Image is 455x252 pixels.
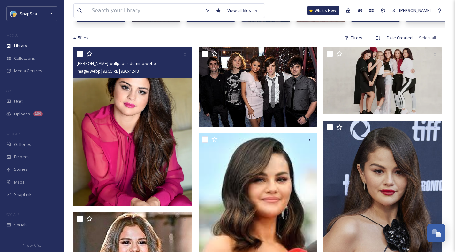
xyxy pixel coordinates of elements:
[77,60,156,66] span: [PERSON_NAME]-wallpaper-domino.webp
[14,222,27,228] span: Socials
[33,111,43,116] div: 130
[14,179,25,185] span: Maps
[342,32,366,44] div: Filters
[73,35,88,41] span: 415 file s
[427,224,445,242] button: Open Chat
[20,11,37,17] span: SnapSea
[6,89,20,93] span: COLLECT
[14,68,42,74] span: Media Centres
[10,11,17,17] img: snapsea-logo.png
[23,243,41,248] span: Privacy Policy
[14,43,27,49] span: Library
[323,47,442,114] img: selenagroup.webp
[73,47,192,206] img: selena-gomez-wallpaper-domino.webp
[14,166,28,172] span: Stories
[14,154,30,160] span: Embeds
[77,68,139,74] span: image/webp | 93.55 kB | 936 x 1248
[389,4,434,17] a: [PERSON_NAME]
[14,141,31,147] span: Galleries
[199,47,317,127] img: selenagroup2.jpg
[419,35,436,41] span: Select all
[14,192,32,198] span: SnapLink
[383,32,416,44] div: Date Created
[14,55,35,61] span: Collections
[6,212,19,217] span: SOCIALS
[14,98,23,105] span: UGC
[399,7,431,13] span: [PERSON_NAME]
[6,131,21,136] span: WIDGETS
[224,4,262,17] a: View all files
[23,241,41,249] a: Privacy Policy
[88,4,201,18] input: Search your library
[307,6,339,15] a: What's New
[6,33,18,38] span: MEDIA
[14,111,30,117] span: Uploads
